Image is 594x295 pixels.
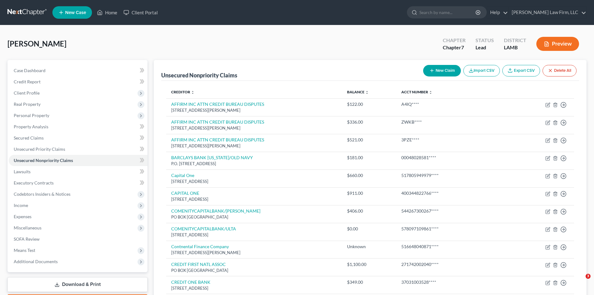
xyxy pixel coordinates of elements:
[171,179,337,184] div: [STREET_ADDRESS]
[14,259,58,264] span: Additional Documents
[171,107,337,113] div: [STREET_ADDRESS][PERSON_NAME]
[171,125,337,131] div: [STREET_ADDRESS][PERSON_NAME]
[171,244,229,249] a: Contnental Finance Company
[171,226,236,231] a: COMENITYCAPITALBANK/ULTA
[423,65,461,76] button: New Claim
[461,44,464,50] span: 7
[14,79,41,84] span: Credit Report
[14,113,49,118] span: Personal Property
[7,277,147,292] a: Download & Print
[9,132,147,144] a: Secured Claims
[504,44,526,51] div: LAMB
[171,155,253,160] a: BARCLAYS BANK [US_STATE]/OLD NAVY
[171,214,337,220] div: PO BOX [GEOGRAPHIC_DATA]
[487,7,508,18] a: Help
[9,234,147,245] a: SOFA Review
[14,225,41,230] span: Miscellaneous
[536,37,579,51] button: Preview
[429,91,432,94] i: unfold_more
[191,91,195,94] i: unfold_more
[171,161,337,167] div: P.O. [STREET_ADDRESS]
[161,71,237,79] div: Unsecured Nonpriority Claims
[347,155,391,161] div: $181.00
[476,44,494,51] div: Lead
[120,7,161,18] a: Client Portal
[443,44,466,51] div: Chapter
[9,65,147,76] a: Case Dashboard
[347,226,391,232] div: $0.00
[14,248,35,253] span: Means Test
[14,68,46,73] span: Case Dashboard
[347,90,369,94] a: Balance unfold_more
[9,177,147,189] a: Executory Contracts
[7,39,66,48] span: [PERSON_NAME]
[14,90,40,96] span: Client Profile
[171,119,264,125] a: AFFIRM INC ATTN CREDIT BUREAU DISPUTES
[586,274,591,279] span: 3
[171,262,226,267] a: CREDIT FIRST NATL ASSOC
[14,191,70,197] span: Codebtors Insiders & Notices
[14,180,54,185] span: Executory Contracts
[419,7,476,18] input: Search by name...
[171,143,337,149] div: [STREET_ADDRESS][PERSON_NAME]
[171,190,199,196] a: CAPITAL ONE
[9,121,147,132] a: Property Analysis
[14,214,31,219] span: Expenses
[365,91,369,94] i: unfold_more
[171,101,264,107] a: AFFIRM INC ATTN CREDIT BUREAU DISPUTES
[171,173,194,178] a: Capital One
[9,76,147,87] a: Credit Report
[504,37,526,44] div: District
[171,137,264,142] a: AFFIRM INC ATTN CREDIT BUREAU DISPUTES
[347,279,391,285] div: $349.00
[171,90,195,94] a: Creditor unfold_more
[94,7,120,18] a: Home
[573,274,588,289] iframe: Intercom live chat
[14,158,73,163] span: Unsecured Nonpriority Claims
[443,37,466,44] div: Chapter
[14,203,28,208] span: Income
[502,65,540,76] a: Export CSV
[347,119,391,125] div: $336.00
[14,101,41,107] span: Real Property
[347,243,391,250] div: Unknown
[171,285,337,291] div: [STREET_ADDRESS]
[171,232,337,238] div: [STREET_ADDRESS]
[14,135,44,140] span: Secured Claims
[14,124,48,129] span: Property Analysis
[65,10,86,15] span: New Case
[347,101,391,107] div: $122.00
[347,137,391,143] div: $521.00
[171,250,337,256] div: [STREET_ADDRESS][PERSON_NAME]
[171,268,337,273] div: PO BOX [GEOGRAPHIC_DATA]
[9,155,147,166] a: Unsecured Nonpriority Claims
[171,279,210,285] a: CREDIT ONE BANK
[347,208,391,214] div: $406.00
[347,172,391,179] div: $660.00
[543,65,577,76] button: Delete All
[463,65,500,76] button: Import CSV
[14,169,31,174] span: Lawsuits
[347,190,391,196] div: $911.00
[171,208,260,214] a: COMENITYCAPITALBANK/[PERSON_NAME]
[476,37,494,44] div: Status
[9,144,147,155] a: Unsecured Priority Claims
[9,166,147,177] a: Lawsuits
[509,7,586,18] a: [PERSON_NAME] Law Firm, LLC
[14,146,65,152] span: Unsecured Priority Claims
[347,261,391,268] div: $1,100.00
[14,236,40,242] span: SOFA Review
[401,90,432,94] a: Acct Number unfold_more
[171,196,337,202] div: [STREET_ADDRESS]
